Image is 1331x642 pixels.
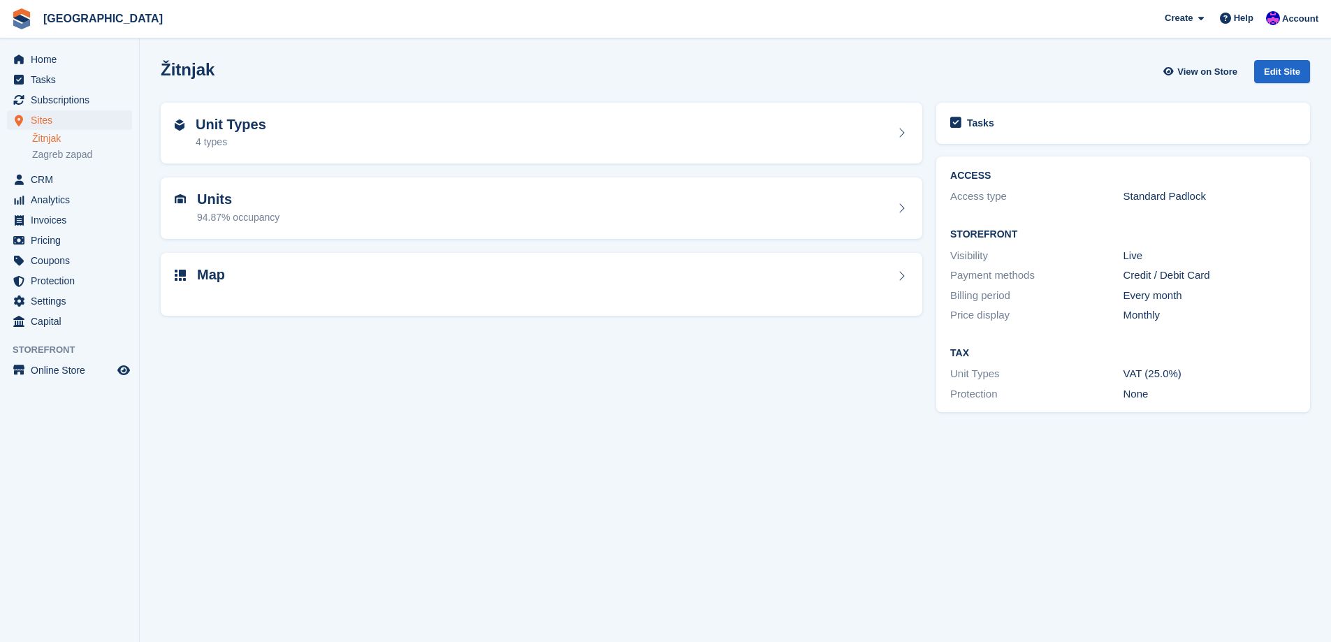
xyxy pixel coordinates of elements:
[175,270,186,281] img: map-icn-33ee37083ee616e46c38cad1a60f524a97daa1e2b2c8c0bc3eb3415660979fc1.svg
[32,132,132,145] a: Žitnjak
[1123,288,1296,304] div: Every month
[967,117,994,129] h2: Tasks
[161,253,922,316] a: Map
[1123,189,1296,205] div: Standard Padlock
[1254,60,1310,89] a: Edit Site
[31,251,115,270] span: Coupons
[950,170,1296,182] h2: ACCESS
[31,90,115,110] span: Subscriptions
[1123,248,1296,264] div: Live
[7,251,132,270] a: menu
[31,291,115,311] span: Settings
[950,268,1123,284] div: Payment methods
[197,210,279,225] div: 94.87% occupancy
[161,103,922,164] a: Unit Types 4 types
[31,170,115,189] span: CRM
[7,70,132,89] a: menu
[13,343,139,357] span: Storefront
[31,312,115,331] span: Capital
[1165,11,1193,25] span: Create
[1161,60,1243,83] a: View on Store
[1234,11,1253,25] span: Help
[950,229,1296,240] h2: Storefront
[197,267,225,283] h2: Map
[7,312,132,331] a: menu
[1123,386,1296,402] div: None
[31,271,115,291] span: Protection
[32,148,132,161] a: Zagreb zapad
[7,90,132,110] a: menu
[950,248,1123,264] div: Visibility
[7,360,132,380] a: menu
[1177,65,1237,79] span: View on Store
[7,291,132,311] a: menu
[31,231,115,250] span: Pricing
[175,194,186,204] img: unit-icn-7be61d7bf1b0ce9d3e12c5938cc71ed9869f7b940bace4675aadf7bd6d80202e.svg
[11,8,32,29] img: stora-icon-8386f47178a22dfd0bd8f6a31ec36ba5ce8667c1dd55bd0f319d3a0aa187defe.svg
[161,60,214,79] h2: Žitnjak
[115,362,132,379] a: Preview store
[950,307,1123,323] div: Price display
[31,190,115,210] span: Analytics
[175,119,184,131] img: unit-type-icn-2b2737a686de81e16bb02015468b77c625bbabd49415b5ef34ead5e3b44a266d.svg
[7,231,132,250] a: menu
[31,50,115,69] span: Home
[7,50,132,69] a: menu
[950,386,1123,402] div: Protection
[196,135,266,149] div: 4 types
[950,348,1296,359] h2: Tax
[31,110,115,130] span: Sites
[7,210,132,230] a: menu
[196,117,266,133] h2: Unit Types
[1254,60,1310,83] div: Edit Site
[7,190,132,210] a: menu
[950,189,1123,205] div: Access type
[31,210,115,230] span: Invoices
[197,191,279,207] h2: Units
[1123,307,1296,323] div: Monthly
[1266,11,1280,25] img: Ivan Gačić
[950,366,1123,382] div: Unit Types
[161,177,922,239] a: Units 94.87% occupancy
[38,7,168,30] a: [GEOGRAPHIC_DATA]
[31,360,115,380] span: Online Store
[7,170,132,189] a: menu
[31,70,115,89] span: Tasks
[7,271,132,291] a: menu
[7,110,132,130] a: menu
[950,288,1123,304] div: Billing period
[1123,268,1296,284] div: Credit / Debit Card
[1123,366,1296,382] div: VAT (25.0%)
[1282,12,1318,26] span: Account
